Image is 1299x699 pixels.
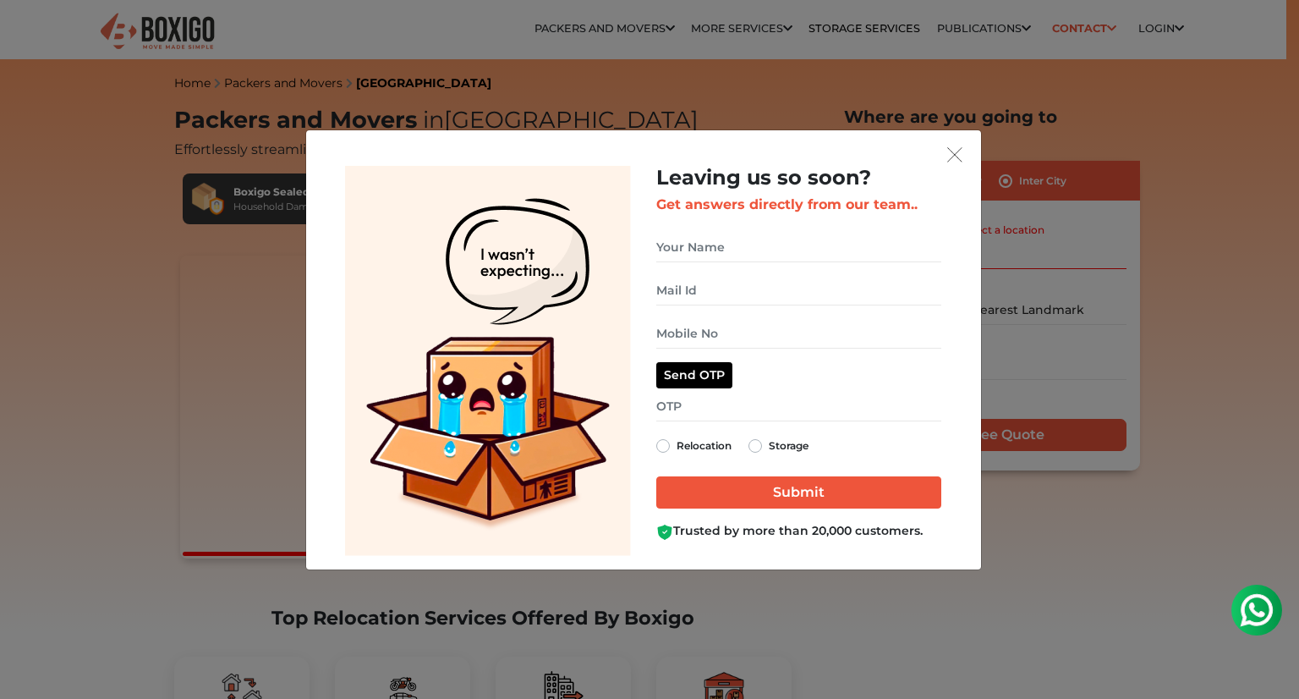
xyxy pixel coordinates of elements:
[677,436,732,456] label: Relocation
[656,276,941,305] input: Mail Id
[656,319,941,349] input: Mobile No
[656,476,941,509] input: Submit
[656,196,941,212] h3: Get answers directly from our team..
[947,147,962,162] img: exit
[17,17,51,51] img: whatsapp-icon.svg
[656,233,941,262] input: Your Name
[656,524,673,541] img: Boxigo Customer Shield
[656,522,941,540] div: Trusted by more than 20,000 customers.
[656,392,941,421] input: OTP
[769,436,808,456] label: Storage
[656,166,941,190] h2: Leaving us so soon?
[656,362,732,388] button: Send OTP
[345,166,631,556] img: Lead Welcome Image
